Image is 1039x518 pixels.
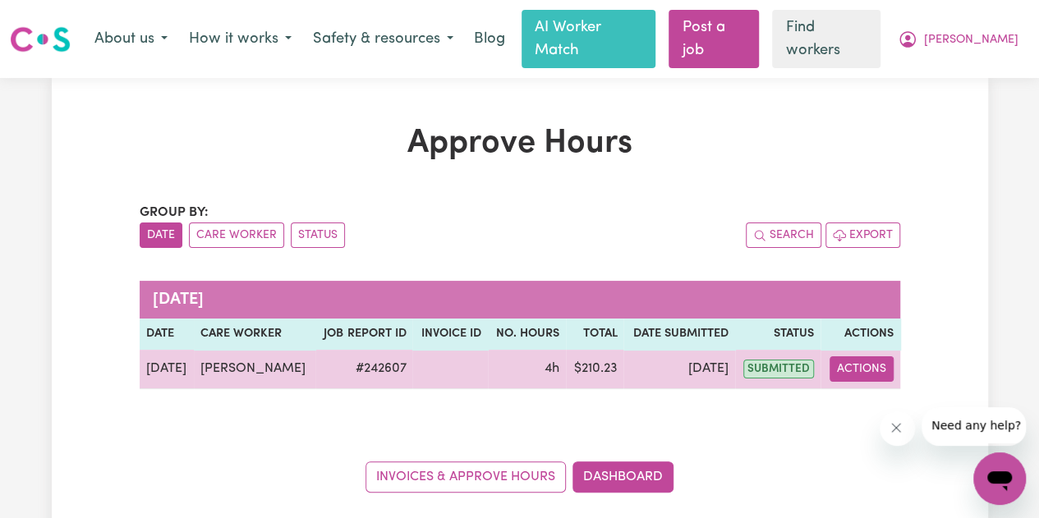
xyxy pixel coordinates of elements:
caption: [DATE] [140,281,900,319]
iframe: Button to launch messaging window [973,452,1026,505]
button: sort invoices by care worker [189,222,284,248]
th: No. Hours [488,319,566,350]
td: [DATE] [623,350,734,389]
button: How it works [178,22,302,57]
td: # 242607 [315,350,413,389]
button: Export [825,222,900,248]
iframe: Close message [880,411,915,447]
th: Total [566,319,624,350]
img: Careseekers logo [10,25,71,54]
button: About us [84,22,178,57]
span: [PERSON_NAME] [924,31,1018,49]
iframe: Message from company [922,407,1026,446]
button: Search [746,222,821,248]
th: Care worker [194,319,315,350]
span: 4 hours [545,362,559,375]
td: [PERSON_NAME] [194,350,315,389]
span: Group by: [140,206,209,219]
button: Actions [830,356,894,382]
button: sort invoices by date [140,222,182,248]
td: $ 210.23 [566,350,624,389]
th: Actions [821,319,899,350]
a: Invoices & Approve Hours [365,461,566,493]
a: Find workers [772,10,880,68]
a: Dashboard [572,461,674,493]
th: Date [140,319,195,350]
th: Status [735,319,821,350]
button: sort invoices by paid status [291,222,345,248]
th: Invoice ID [412,319,487,350]
button: Safety & resources [302,22,464,57]
a: Careseekers logo [10,21,71,58]
a: Blog [464,21,515,57]
th: Date Submitted [623,319,734,350]
th: Job Report ID [315,319,413,350]
a: Post a job [669,10,759,68]
h1: Approve Hours [140,124,900,163]
a: AI Worker Match [522,10,655,68]
td: [DATE] [140,350,195,389]
button: My Account [887,22,1029,57]
span: submitted [743,360,814,378]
